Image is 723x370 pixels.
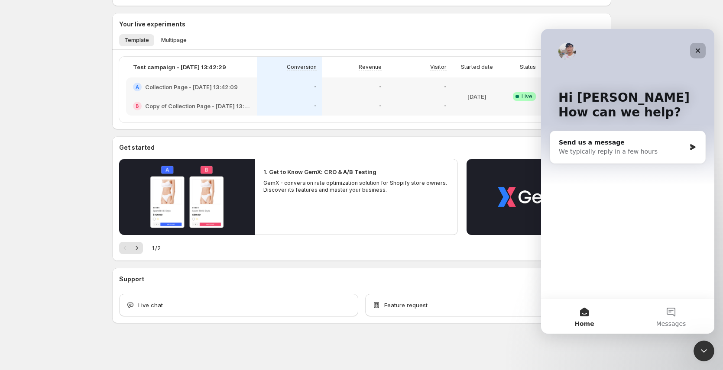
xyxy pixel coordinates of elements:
h3: Your live experiments [119,20,185,29]
button: Play video [467,159,602,235]
p: Started date [461,64,493,71]
h3: Support [119,275,144,283]
span: Multipage [161,37,187,44]
button: Next [131,242,143,254]
h3: Get started [119,143,155,152]
h2: 1. Get to Know GemX: CRO & A/B Testing [263,167,376,176]
p: - [379,103,382,109]
button: Play video [119,159,255,235]
h2: Collection Page - [DATE] 13:42:09 [145,83,238,91]
nav: Pagination [119,242,143,254]
p: [DATE] [467,92,486,101]
p: Status [520,64,536,71]
p: Visitor [430,64,447,71]
h2: B [136,103,139,109]
p: - [314,103,317,109]
span: 1 / 2 [152,244,161,252]
p: - [444,84,447,90]
p: GemX - conversion rate optimization solution for Shopify store owners. Discover its features and ... [263,180,450,193]
iframe: Intercom live chat [694,341,714,361]
span: Live [522,93,532,100]
h2: Copy of Collection Page - [DATE] 13:42:09 [145,102,250,110]
p: - [379,84,382,90]
p: Conversion [287,64,317,71]
p: Revenue [359,64,382,71]
span: Feature request [384,301,428,309]
p: - [444,103,447,109]
span: Template [124,37,149,44]
span: Live chat [138,301,163,309]
p: Test campaign - [DATE] 13:42:29 [133,63,226,71]
p: - [314,84,317,90]
iframe: Intercom live chat [541,29,714,334]
h2: A [136,84,139,90]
